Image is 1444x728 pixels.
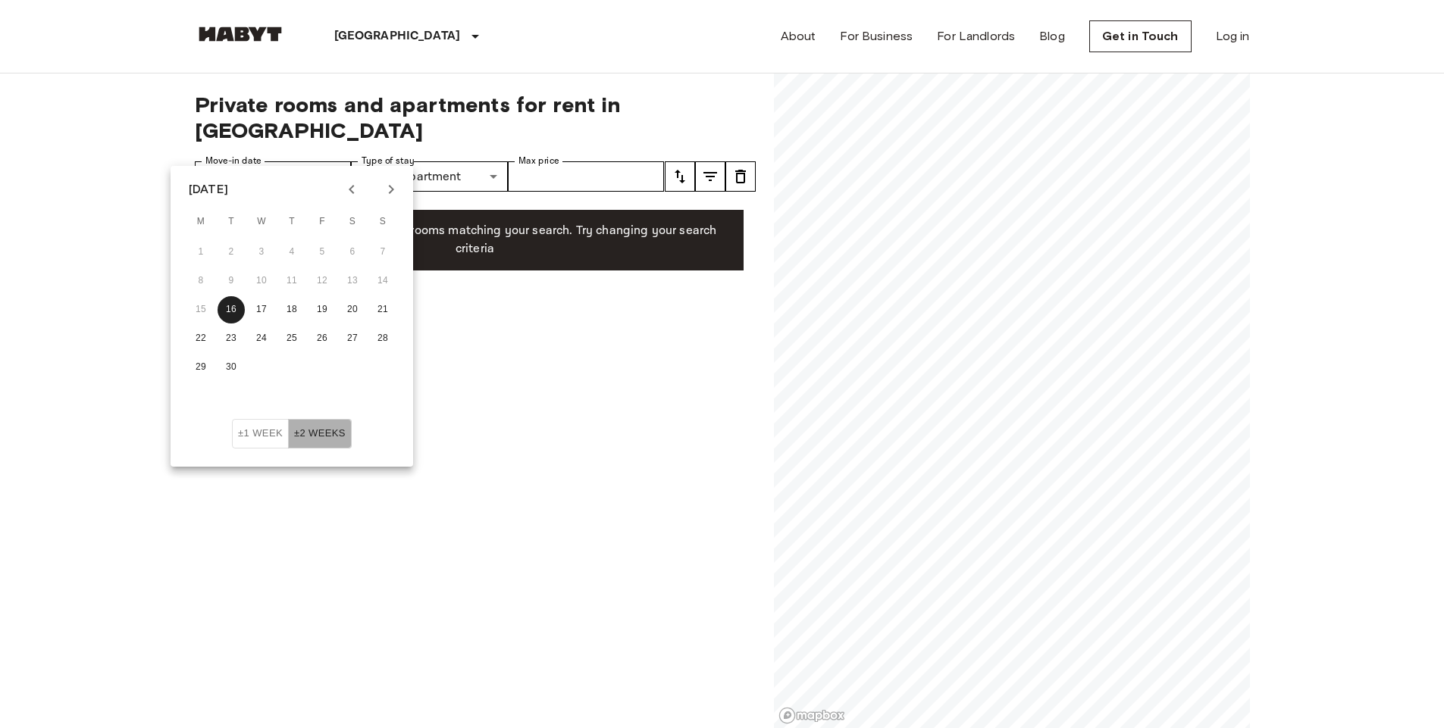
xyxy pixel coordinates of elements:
div: [DATE] [189,180,228,198]
button: 22 [187,325,215,352]
p: Unfortunately there are no free rooms matching your search. Try changing your search criteria [219,222,731,258]
button: Next month [378,177,404,202]
button: ±2 weeks [288,419,352,448]
button: 26 [309,325,336,352]
span: Friday [309,207,336,237]
button: 21 [369,296,396,323]
button: 28 [369,325,396,352]
button: 24 [248,325,275,352]
button: 20 [339,296,366,323]
button: tune [665,161,695,192]
span: Saturday [339,207,366,237]
span: Tuesday [218,207,245,237]
button: 30 [218,354,245,381]
span: Private rooms and apartments for rent in [GEOGRAPHIC_DATA] [195,92,756,143]
button: tune [695,161,725,192]
span: Sunday [369,207,396,237]
button: 18 [278,296,305,323]
button: tune [725,161,756,192]
a: About [781,27,816,45]
p: [GEOGRAPHIC_DATA] [334,27,461,45]
button: Previous month [339,177,365,202]
span: Thursday [278,207,305,237]
a: For Landlords [937,27,1015,45]
button: 19 [309,296,336,323]
button: 27 [339,325,366,352]
button: 17 [248,296,275,323]
a: Mapbox logo [778,707,845,724]
label: Max price [518,155,559,167]
button: 29 [187,354,215,381]
button: ±1 week [232,419,289,448]
div: PrivateApartment [351,161,508,192]
span: Wednesday [248,207,275,237]
button: 23 [218,325,245,352]
label: Type of stay [362,155,415,167]
div: Move In Flexibility [232,419,352,448]
label: Move-in date [205,155,262,167]
button: 16 [218,296,245,323]
a: Log in [1216,27,1250,45]
a: For Business [840,27,913,45]
button: 25 [278,325,305,352]
a: Blog [1039,27,1065,45]
span: Monday [187,207,215,237]
a: Get in Touch [1089,20,1192,52]
img: Habyt [195,27,286,42]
